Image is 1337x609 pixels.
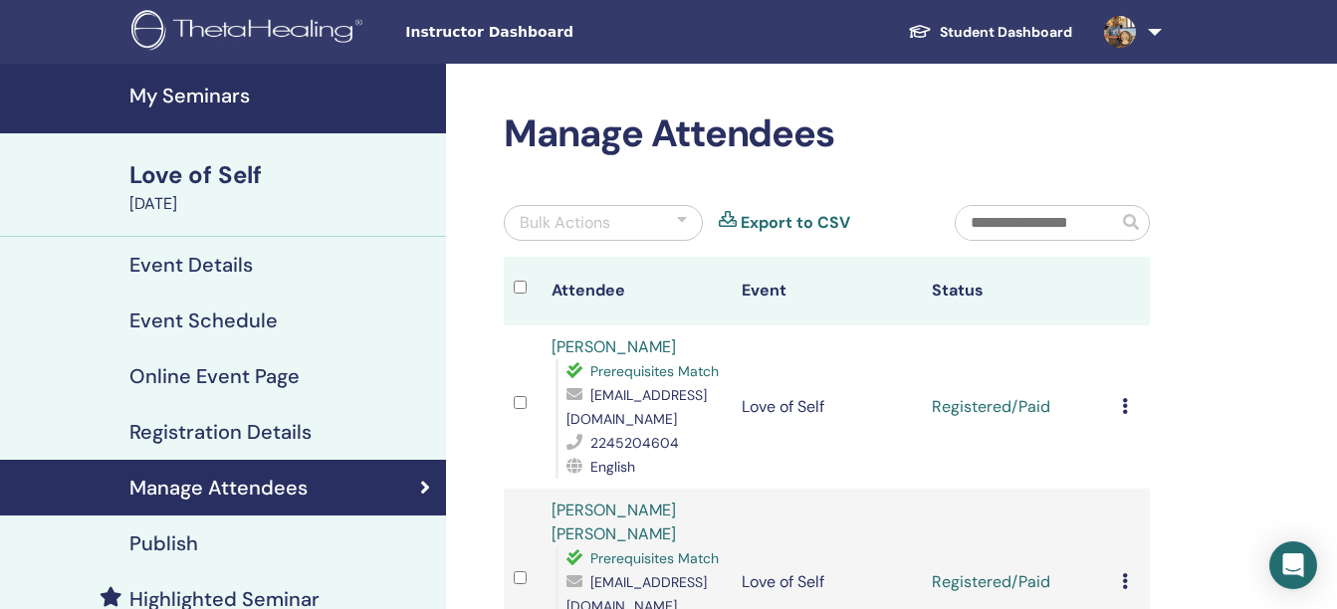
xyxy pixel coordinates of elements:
[590,549,719,567] span: Prerequisites Match
[1104,16,1136,48] img: default.jpg
[129,476,308,500] h4: Manage Attendees
[590,434,679,452] span: 2245204604
[922,257,1112,325] th: Status
[405,22,704,43] span: Instructor Dashboard
[520,211,610,235] div: Bulk Actions
[129,308,278,332] h4: Event Schedule
[590,458,635,476] span: English
[590,362,719,380] span: Prerequisites Match
[908,23,932,40] img: graduation-cap-white.svg
[129,84,434,107] h4: My Seminars
[131,10,369,55] img: logo.png
[117,158,446,216] a: Love of Self[DATE]
[1269,541,1317,589] div: Open Intercom Messenger
[732,257,922,325] th: Event
[129,158,434,192] div: Love of Self
[741,211,850,235] a: Export to CSV
[129,531,198,555] h4: Publish
[732,325,922,489] td: Love of Self
[552,336,676,357] a: [PERSON_NAME]
[129,253,253,277] h4: Event Details
[129,420,312,444] h4: Registration Details
[504,111,1150,157] h2: Manage Attendees
[566,386,707,428] span: [EMAIL_ADDRESS][DOMAIN_NAME]
[129,364,300,388] h4: Online Event Page
[552,500,676,544] a: [PERSON_NAME] [PERSON_NAME]
[542,257,732,325] th: Attendee
[129,192,434,216] div: [DATE]
[892,14,1088,51] a: Student Dashboard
